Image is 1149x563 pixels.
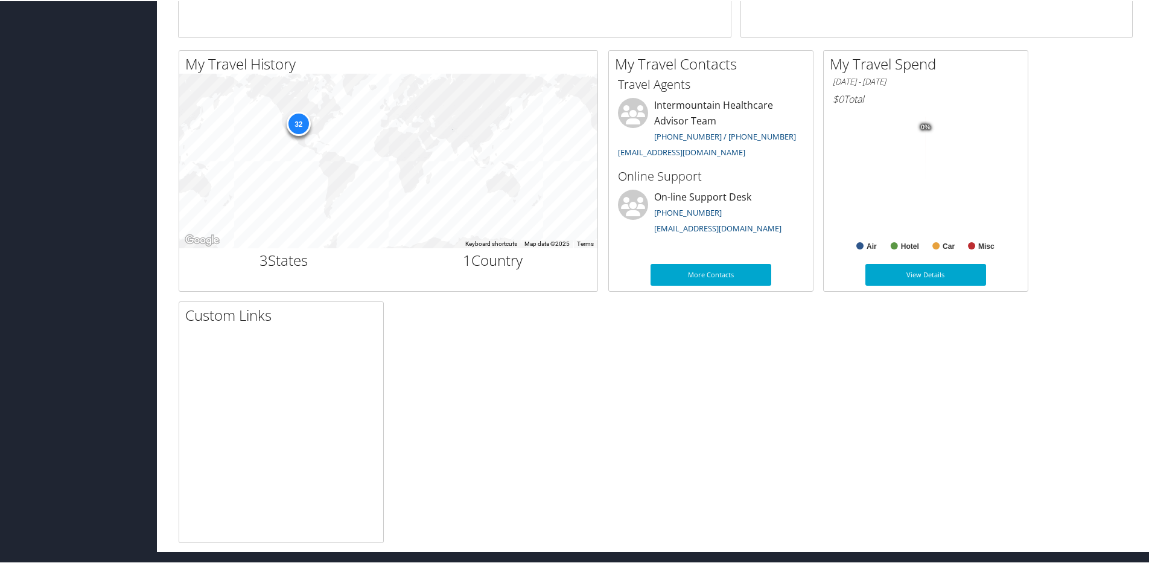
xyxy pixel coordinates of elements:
span: Map data ©2025 [524,239,570,246]
span: 1 [463,249,471,269]
a: Open this area in Google Maps (opens a new window) [182,231,222,247]
a: [EMAIL_ADDRESS][DOMAIN_NAME] [618,146,745,156]
h6: Total [833,91,1019,105]
h6: [DATE] - [DATE] [833,75,1019,86]
span: $0 [833,91,844,105]
h2: States [188,249,380,269]
h2: Country [398,249,589,269]
a: View Details [865,263,986,285]
div: 32 [286,111,310,135]
h2: My Travel Spend [830,53,1028,73]
tspan: 0% [921,123,931,130]
text: Air [867,241,877,249]
h2: My Travel History [185,53,597,73]
text: Car [943,241,955,249]
h2: Custom Links [185,304,383,324]
a: Terms (opens in new tab) [577,239,594,246]
h3: Online Support [618,167,804,184]
a: [PHONE_NUMBER] [654,206,722,217]
span: 3 [259,249,268,269]
text: Misc [978,241,995,249]
li: Intermountain Healthcare Advisor Team [612,97,810,161]
a: [EMAIL_ADDRESS][DOMAIN_NAME] [654,222,781,233]
li: On-line Support Desk [612,188,810,238]
button: Keyboard shortcuts [465,239,517,247]
img: Google [182,231,222,247]
h2: My Travel Contacts [615,53,813,73]
text: Hotel [901,241,919,249]
h3: Travel Agents [618,75,804,92]
a: More Contacts [651,263,771,285]
a: [PHONE_NUMBER] / [PHONE_NUMBER] [654,130,796,141]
